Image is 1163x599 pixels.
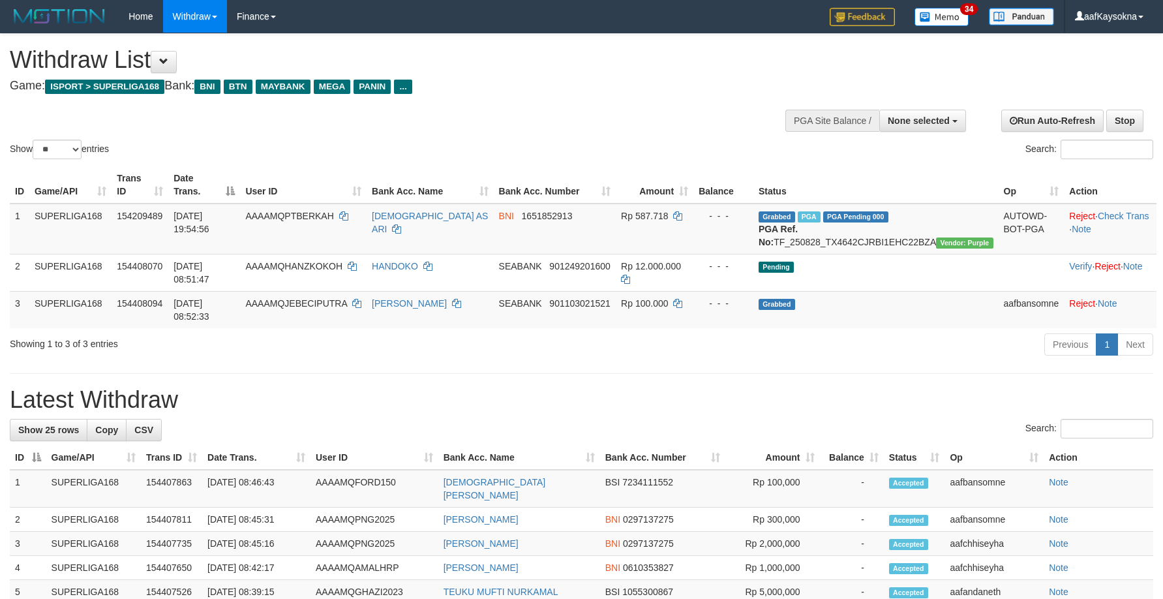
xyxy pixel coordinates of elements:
[10,47,763,73] h1: Withdraw List
[256,80,310,94] span: MAYBANK
[725,470,820,508] td: Rp 100,000
[1061,419,1153,438] input: Search:
[117,298,162,309] span: 154408094
[1095,261,1121,271] a: Reject
[10,254,29,291] td: 2
[699,297,748,310] div: - - -
[753,204,999,254] td: TF_250828_TX4642CJRBI1EHC22BZA
[310,446,438,470] th: User ID: activate to sort column ascending
[820,556,884,580] td: -
[622,477,673,487] span: Copy 7234111552 to clipboard
[1069,261,1092,271] a: Verify
[444,477,546,500] a: [DEMOGRAPHIC_DATA][PERSON_NAME]
[1098,211,1149,221] a: Check Trans
[33,140,82,159] select: Showentries
[95,425,118,435] span: Copy
[1098,298,1117,309] a: Note
[112,166,168,204] th: Trans ID: activate to sort column ascending
[10,446,46,470] th: ID: activate to sort column descending
[605,477,620,487] span: BSI
[141,446,202,470] th: Trans ID: activate to sort column ascending
[494,166,616,204] th: Bank Acc. Number: activate to sort column ascending
[168,166,240,204] th: Date Trans.: activate to sort column descending
[600,446,725,470] th: Bank Acc. Number: activate to sort column ascending
[889,587,928,598] span: Accepted
[1044,446,1153,470] th: Action
[1049,514,1068,525] a: Note
[888,115,950,126] span: None selected
[605,538,620,549] span: BNI
[46,470,141,508] td: SUPERLIGA168
[314,80,351,94] span: MEGA
[224,80,252,94] span: BTN
[914,8,969,26] img: Button%20Memo.svg
[444,538,519,549] a: [PERSON_NAME]
[823,211,888,223] span: PGA Pending
[444,514,519,525] a: [PERSON_NAME]
[29,254,112,291] td: SUPERLIGA168
[820,446,884,470] th: Balance: activate to sort column ascending
[889,515,928,526] span: Accepted
[141,532,202,556] td: 154407735
[46,532,141,556] td: SUPERLIGA168
[699,260,748,273] div: - - -
[18,425,79,435] span: Show 25 rows
[759,211,795,223] span: Grabbed
[1044,333,1096,356] a: Previous
[310,508,438,532] td: AAAAMQPNG2025
[879,110,966,132] button: None selected
[1123,261,1143,271] a: Note
[830,8,895,26] img: Feedback.jpg
[889,478,928,489] span: Accepted
[202,470,310,508] td: [DATE] 08:46:43
[245,211,333,221] span: AAAAMQPTBERKAH
[1064,166,1156,204] th: Action
[944,470,1044,508] td: aafbansomne
[372,211,488,234] a: [DEMOGRAPHIC_DATA] AS ARI
[1025,140,1153,159] label: Search:
[944,446,1044,470] th: Op: activate to sort column ascending
[46,446,141,470] th: Game/API: activate to sort column ascending
[549,298,610,309] span: Copy 901103021521 to clipboard
[889,539,928,550] span: Accepted
[202,532,310,556] td: [DATE] 08:45:16
[1064,204,1156,254] td: · ·
[960,3,978,15] span: 34
[174,261,209,284] span: [DATE] 08:51:47
[944,532,1044,556] td: aafchhiseyha
[141,470,202,508] td: 154407863
[725,532,820,556] td: Rp 2,000,000
[310,470,438,508] td: AAAAMQFORD150
[10,7,109,26] img: MOTION_logo.png
[884,446,945,470] th: Status: activate to sort column ascending
[372,261,418,271] a: HANDOKO
[117,211,162,221] span: 154209489
[46,556,141,580] td: SUPERLIGA168
[1064,291,1156,328] td: ·
[372,298,447,309] a: [PERSON_NAME]
[759,224,798,247] b: PGA Ref. No:
[622,587,673,597] span: Copy 1055300867 to clipboard
[616,166,693,204] th: Amount: activate to sort column ascending
[354,80,391,94] span: PANIN
[499,211,514,221] span: BNI
[820,508,884,532] td: -
[29,204,112,254] td: SUPERLIGA168
[367,166,494,204] th: Bank Acc. Name: activate to sort column ascending
[621,211,668,221] span: Rp 587.718
[623,562,674,573] span: Copy 0610353827 to clipboard
[10,291,29,328] td: 3
[999,204,1065,254] td: AUTOWD-BOT-PGA
[134,425,153,435] span: CSV
[1049,562,1068,573] a: Note
[605,562,620,573] span: BNI
[29,291,112,328] td: SUPERLIGA168
[621,298,668,309] span: Rp 100.000
[10,419,87,441] a: Show 25 rows
[693,166,753,204] th: Balance
[1069,298,1095,309] a: Reject
[1069,211,1095,221] a: Reject
[10,508,46,532] td: 2
[10,140,109,159] label: Show entries
[194,80,220,94] span: BNI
